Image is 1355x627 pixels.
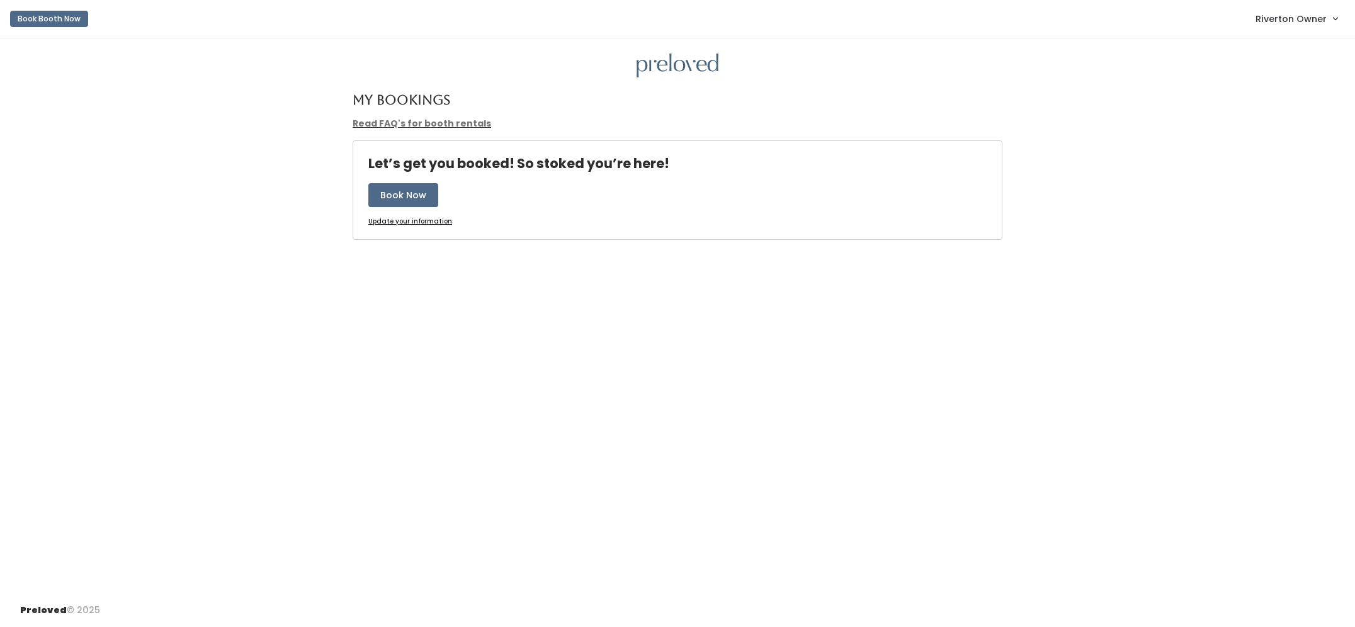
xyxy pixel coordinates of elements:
h4: My Bookings [353,93,450,107]
img: preloved logo [637,54,718,78]
button: Book Now [368,183,438,207]
span: Preloved [20,604,67,616]
a: Riverton Owner [1243,5,1350,32]
button: Book Booth Now [10,11,88,27]
u: Update your information [368,217,452,226]
div: © 2025 [20,594,100,617]
a: Update your information [368,217,452,227]
span: Riverton Owner [1256,12,1327,26]
h4: Let’s get you booked! So stoked you’re here! [368,156,669,171]
a: Read FAQ's for booth rentals [353,117,491,130]
a: Book Booth Now [10,5,88,33]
